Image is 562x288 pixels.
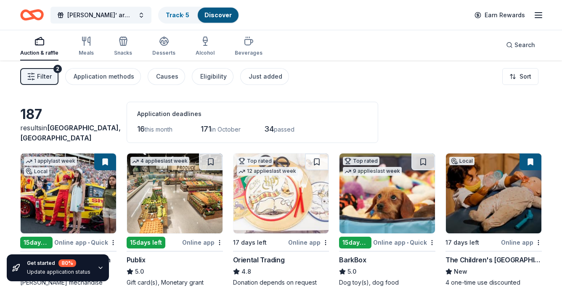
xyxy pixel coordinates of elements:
div: Online app [288,237,329,248]
button: Auction & raffle [20,33,58,61]
div: Online app Quick [54,237,117,248]
span: [PERSON_NAME]’ army first fundraiser [67,10,135,20]
button: Desserts [152,33,175,61]
button: Snacks [114,33,132,61]
div: Top rated [343,157,379,165]
div: Alcohol [196,50,215,56]
div: Just added [249,71,282,82]
img: Image for The Children's Museum of Wilmington [446,153,541,233]
div: Meals [79,50,94,56]
div: results [20,123,117,143]
div: Online app [182,237,223,248]
span: passed [274,126,294,133]
div: Local [449,157,475,165]
div: Get started [27,259,90,267]
span: in October [211,126,241,133]
a: Image for Oriental TradingTop rated12 applieslast week17 days leftOnline appOriental Trading4.8Do... [233,153,329,287]
div: Donation depends on request [233,278,329,287]
div: 80 % [58,259,76,267]
span: Filter [37,71,52,82]
button: Search [499,37,542,53]
span: • [407,239,408,246]
button: Filter2 [20,68,58,85]
div: Online app Quick [373,237,435,248]
div: 1 apply last week [24,157,77,166]
img: Image for BarkBox [339,153,435,233]
div: 15 days left [339,237,371,248]
div: Application deadlines [137,109,368,119]
div: Eligibility [200,71,227,82]
button: [PERSON_NAME]’ army first fundraiser [50,7,151,24]
a: Track· 5 [166,11,189,18]
span: 16 [137,124,145,133]
div: Local [24,167,49,176]
span: 34 [264,124,274,133]
div: Beverages [235,50,262,56]
div: 187 [20,106,117,123]
span: in [20,124,121,142]
a: Home [20,5,44,25]
button: Beverages [235,33,262,61]
div: 4 applies last week [130,157,189,166]
span: [GEOGRAPHIC_DATA], [GEOGRAPHIC_DATA] [20,124,121,142]
a: Discover [204,11,232,18]
button: Just added [240,68,289,85]
div: Desserts [152,50,175,56]
div: 9 applies last week [343,167,402,176]
div: Gift card(s), Monetary grant [127,278,223,287]
div: Causes [156,71,178,82]
span: Search [514,40,535,50]
a: Image for Joey Logano Foundation1 applylast weekLocal15days leftOnline app•Quick[PERSON_NAME] Fou... [20,153,117,287]
div: Dog toy(s), dog food [339,278,435,287]
div: Application methods [74,71,134,82]
button: Track· 5Discover [158,7,239,24]
img: Image for Publix [127,153,223,233]
a: Image for BarkBoxTop rated9 applieslast week15days leftOnline app•QuickBarkBox5.0Dog toy(s), dog ... [339,153,435,287]
span: 5.0 [347,267,356,277]
img: Image for Joey Logano Foundation [21,153,116,233]
span: 171 [201,124,211,133]
img: Image for Oriental Trading [233,153,329,233]
div: 15 days left [127,237,165,248]
button: Sort [502,68,538,85]
div: 17 days left [233,238,267,248]
a: Image for Publix4 applieslast week15days leftOnline appPublix5.0Gift card(s), Monetary grant [127,153,223,287]
div: Online app [501,237,542,248]
div: Update application status [27,269,90,275]
button: Eligibility [192,68,233,85]
span: Sort [520,71,531,82]
div: Oriental Trading [233,255,285,265]
div: Top rated [237,157,273,165]
div: BarkBox [339,255,366,265]
a: Earn Rewards [469,8,530,23]
div: The Children's [GEOGRAPHIC_DATA] [445,255,542,265]
span: 4.8 [241,267,251,277]
span: • [88,239,90,246]
button: Meals [79,33,94,61]
button: Causes [148,68,185,85]
button: Alcohol [196,33,215,61]
div: Snacks [114,50,132,56]
button: Application methods [65,68,141,85]
span: New [454,267,467,277]
div: 15 days left [20,237,53,248]
div: 12 applies last week [237,167,298,176]
span: this month [145,126,172,133]
div: 2 [53,65,62,73]
div: Auction & raffle [20,50,58,56]
div: 17 days left [445,238,479,248]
